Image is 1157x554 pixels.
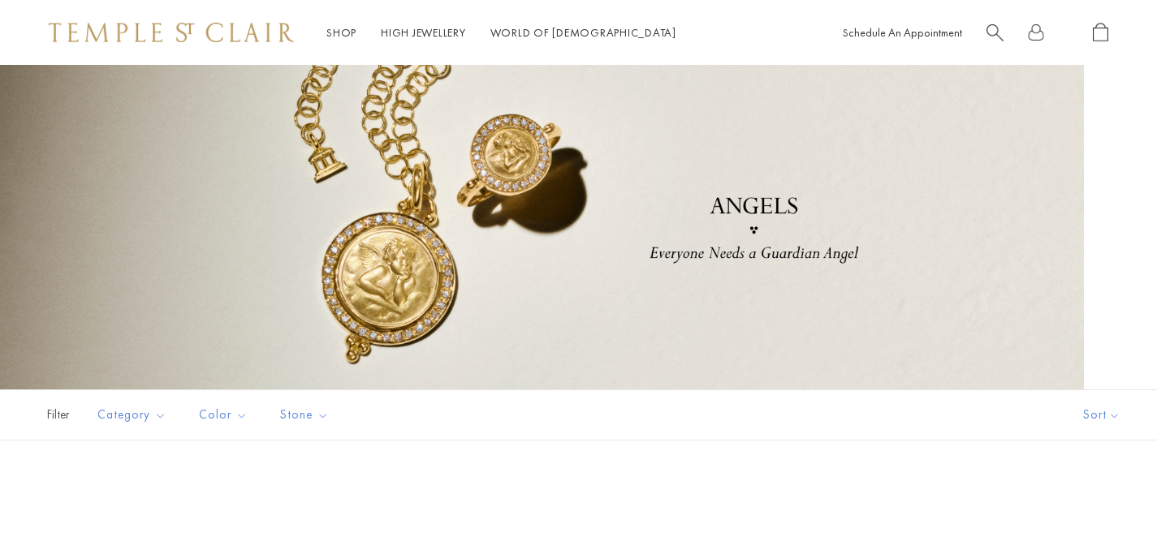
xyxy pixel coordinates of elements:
[986,23,1004,43] a: Search
[381,25,466,40] a: High JewelleryHigh Jewellery
[85,397,179,433] button: Category
[1047,390,1157,440] button: Show sort by
[49,23,294,42] img: Temple St. Clair
[272,405,341,425] span: Stone
[490,25,676,40] a: World of [DEMOGRAPHIC_DATA]World of [DEMOGRAPHIC_DATA]
[843,25,962,40] a: Schedule An Appointment
[187,397,260,433] button: Color
[268,397,341,433] button: Stone
[191,405,260,425] span: Color
[326,23,676,43] nav: Main navigation
[326,25,356,40] a: ShopShop
[1093,23,1108,43] a: Open Shopping Bag
[89,405,179,425] span: Category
